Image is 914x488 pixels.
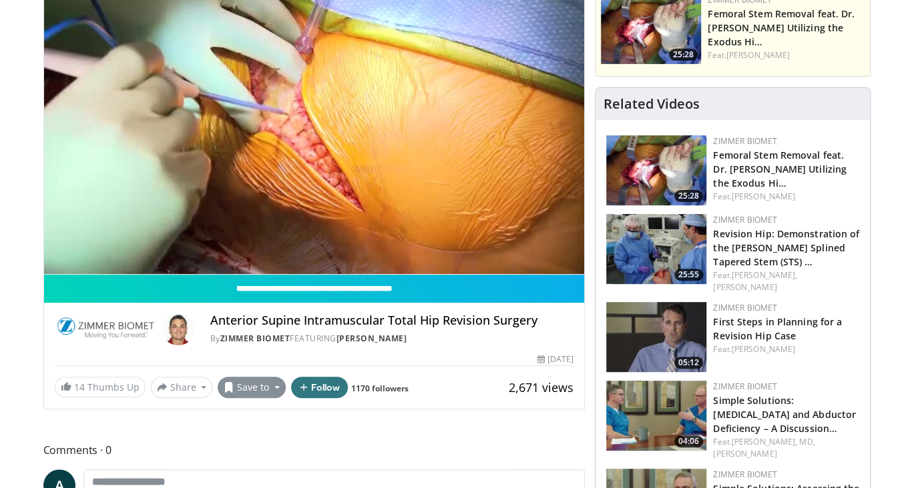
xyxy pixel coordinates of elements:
span: 25:28 [674,190,703,202]
div: Feat. [713,343,859,355]
a: Zimmer Biomet [713,381,777,392]
button: Share [151,377,213,398]
a: 25:55 [606,214,706,284]
span: Comments 0 [43,441,586,459]
button: Save to [218,377,286,398]
a: [PERSON_NAME] [336,333,407,344]
a: [PERSON_NAME] [713,281,776,293]
div: Feat. [713,436,859,460]
h4: Anterior Supine Intramuscular Total Hip Revision Surgery [210,313,574,328]
img: 8704042d-15d5-4ce9-b753-6dec72ffdbb1.150x105_q85_crop-smart_upscale.jpg [606,135,706,205]
a: [PERSON_NAME] [732,343,795,355]
a: Simple Solutions: [MEDICAL_DATA] and Abductor Deficiency – A Discussion… [713,394,856,435]
a: Zimmer Biomet [220,333,290,344]
a: Zimmer Biomet [713,302,777,313]
a: 25:28 [606,135,706,205]
a: Zimmer Biomet [713,469,777,480]
a: First Steps in Planning for a Revision Hip Case [713,315,842,342]
span: 05:12 [674,357,703,369]
a: [PERSON_NAME] [713,448,776,459]
a: 14 Thumbs Up [55,377,146,397]
img: b1f1d919-f7d7-4a9d-8c53-72aa71ce2120.150x105_q85_crop-smart_upscale.jpg [606,214,706,284]
div: Feat. [708,49,865,61]
div: By FEATURING [210,333,574,345]
div: Feat. [713,191,859,203]
a: [PERSON_NAME] [732,191,795,202]
img: Avatar [162,313,194,345]
a: Zimmer Biomet [713,214,777,225]
a: 05:12 [606,302,706,372]
span: 25:28 [669,49,698,61]
a: [PERSON_NAME], MD, [732,436,815,447]
button: Follow [291,377,349,398]
a: [PERSON_NAME], [732,269,797,281]
img: 45aa77e6-485b-4ac3-8b26-81edfeca9230.150x105_q85_crop-smart_upscale.jpg [606,381,706,451]
a: Femoral Stem Removal feat. Dr. [PERSON_NAME] Utilizing the Exodus Hi… [713,149,847,189]
div: [DATE] [537,353,574,365]
span: 25:55 [674,269,703,281]
img: f4eb30dd-ad4b-481c-a702-6d980b1a90fc.150x105_q85_crop-smart_upscale.jpg [606,302,706,372]
img: Zimmer Biomet [55,313,157,345]
a: 04:06 [606,381,706,451]
span: 2,671 views [509,379,574,395]
a: Femoral Stem Removal feat. Dr. [PERSON_NAME] Utilizing the Exodus Hi… [708,7,855,48]
a: Revision Hip: Demonstration of the [PERSON_NAME] Splined Tapered Stem (STS) … [713,227,859,268]
h4: Related Videos [604,96,700,112]
span: 04:06 [674,435,703,447]
a: Zimmer Biomet [713,135,777,147]
a: 1170 followers [351,383,409,394]
div: Feat. [713,269,859,293]
a: [PERSON_NAME] [726,49,790,61]
span: 14 [74,381,85,393]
